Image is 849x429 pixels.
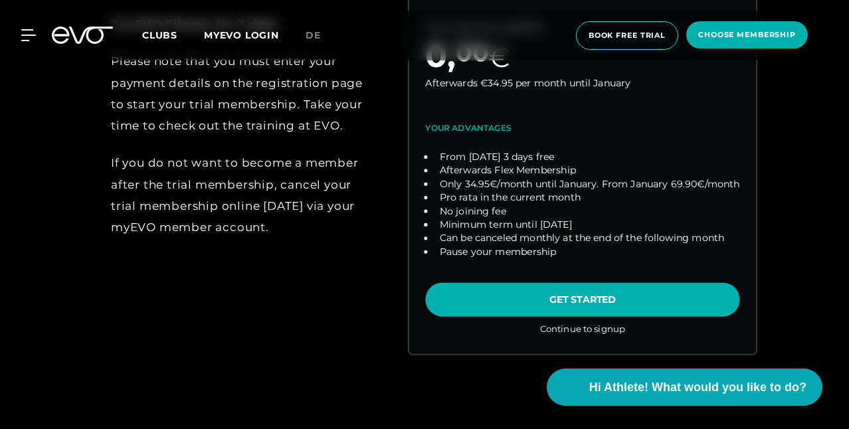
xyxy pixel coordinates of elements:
span: choose membership [698,29,796,41]
div: If you do not want to become a member after the trial membership, cancel your trial membership on... [111,152,377,238]
span: book free trial [589,30,666,41]
a: de [306,28,337,43]
span: Hi Athlete! What would you like to do? [589,379,806,396]
span: de [306,29,321,41]
a: Clubs [142,29,204,41]
button: Hi Athlete! What would you like to do? [547,369,822,406]
div: Please note that you must enter your payment details on the registration page to start your trial... [111,50,377,136]
span: Clubs [142,29,177,41]
a: MYEVO LOGIN [204,29,279,41]
a: book free trial [572,21,682,50]
a: choose membership [682,21,812,50]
